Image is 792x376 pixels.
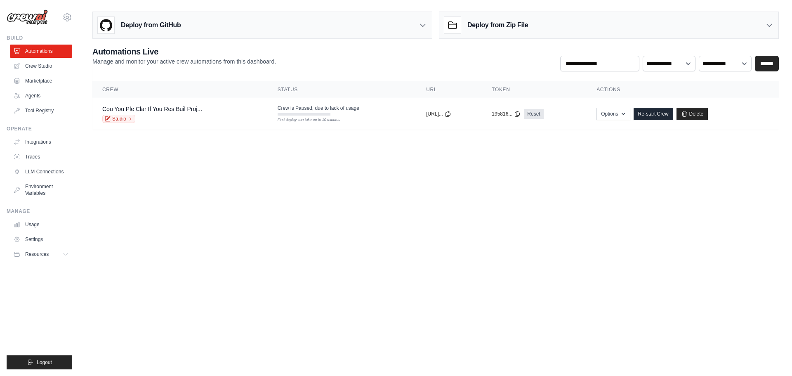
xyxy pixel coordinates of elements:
a: Settings [10,233,72,246]
a: Cou You Ple Clar If You Res Buil Proj... [102,106,202,112]
th: Status [268,81,416,98]
img: GitHub Logo [98,17,114,33]
a: Environment Variables [10,180,72,200]
span: Crew is Paused, due to lack of usage [278,105,359,111]
a: Delete [676,108,708,120]
button: 195816... [492,111,521,117]
div: Build [7,35,72,41]
th: Crew [92,81,268,98]
img: Logo [7,9,48,25]
div: First deploy can take up to 10 minutes [278,117,330,123]
p: Manage and monitor your active crew automations from this dashboard. [92,57,276,66]
button: Logout [7,355,72,369]
a: Usage [10,218,72,231]
h2: Automations Live [92,46,276,57]
h3: Deploy from Zip File [467,20,528,30]
div: Operate [7,125,72,132]
div: Manage [7,208,72,215]
a: Re-start Crew [634,108,673,120]
th: Actions [587,81,779,98]
a: Integrations [10,135,72,149]
span: Logout [37,359,52,366]
a: Automations [10,45,72,58]
a: Traces [10,150,72,163]
a: Reset [524,109,543,119]
a: Tool Registry [10,104,72,117]
th: URL [416,81,482,98]
a: Crew Studio [10,59,72,73]
span: Resources [25,251,49,258]
a: LLM Connections [10,165,72,178]
a: Marketplace [10,74,72,87]
a: Studio [102,115,135,123]
h3: Deploy from GitHub [121,20,181,30]
button: Resources [10,248,72,261]
button: Options [596,108,630,120]
th: Token [482,81,587,98]
a: Agents [10,89,72,102]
